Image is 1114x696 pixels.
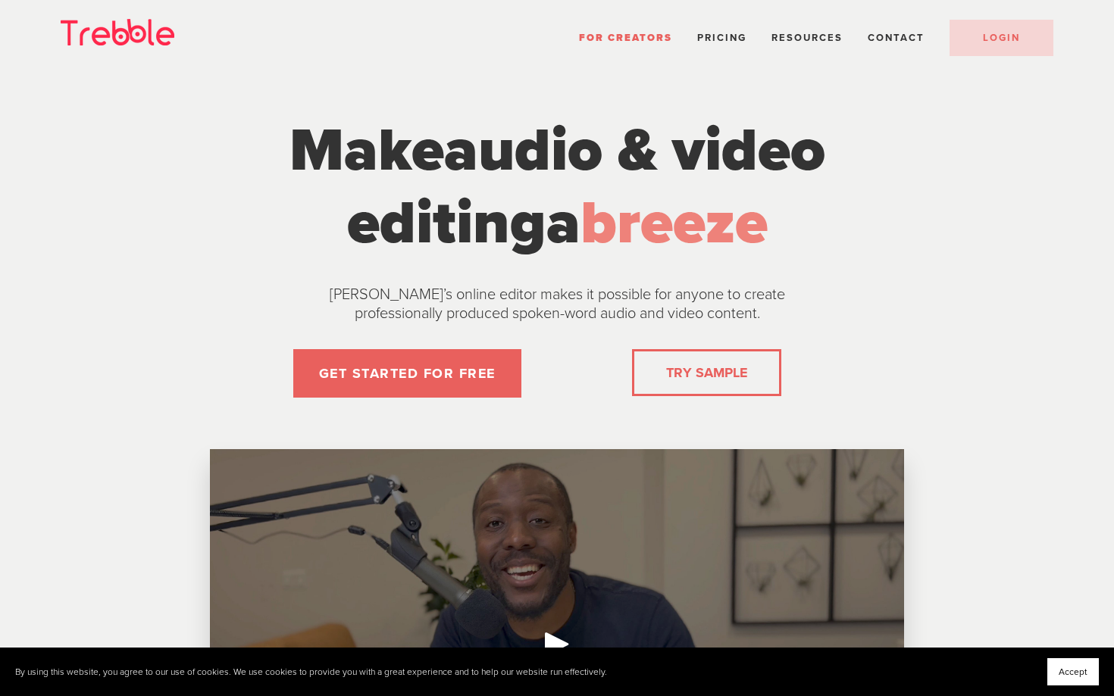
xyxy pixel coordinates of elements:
a: Pricing [697,32,746,44]
a: LOGIN [950,20,1053,56]
span: breeze [580,187,768,260]
span: LOGIN [983,32,1020,44]
span: Resources [771,32,843,44]
a: Contact [868,32,925,44]
a: For Creators [579,32,672,44]
a: GET STARTED FOR FREE [293,349,521,398]
p: By using this website, you agree to our use of cookies. We use cookies to provide you with a grea... [15,666,607,678]
span: editing [347,187,546,260]
button: Accept [1047,658,1099,685]
h1: Make a [273,114,841,260]
p: [PERSON_NAME]’s online editor makes it possible for anyone to create professionally produced spok... [292,286,822,323]
div: Play [539,626,575,662]
span: audio & video [444,114,825,187]
a: TRY SAMPLE [660,357,753,388]
img: Trebble [61,19,174,45]
span: Accept [1059,666,1087,677]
